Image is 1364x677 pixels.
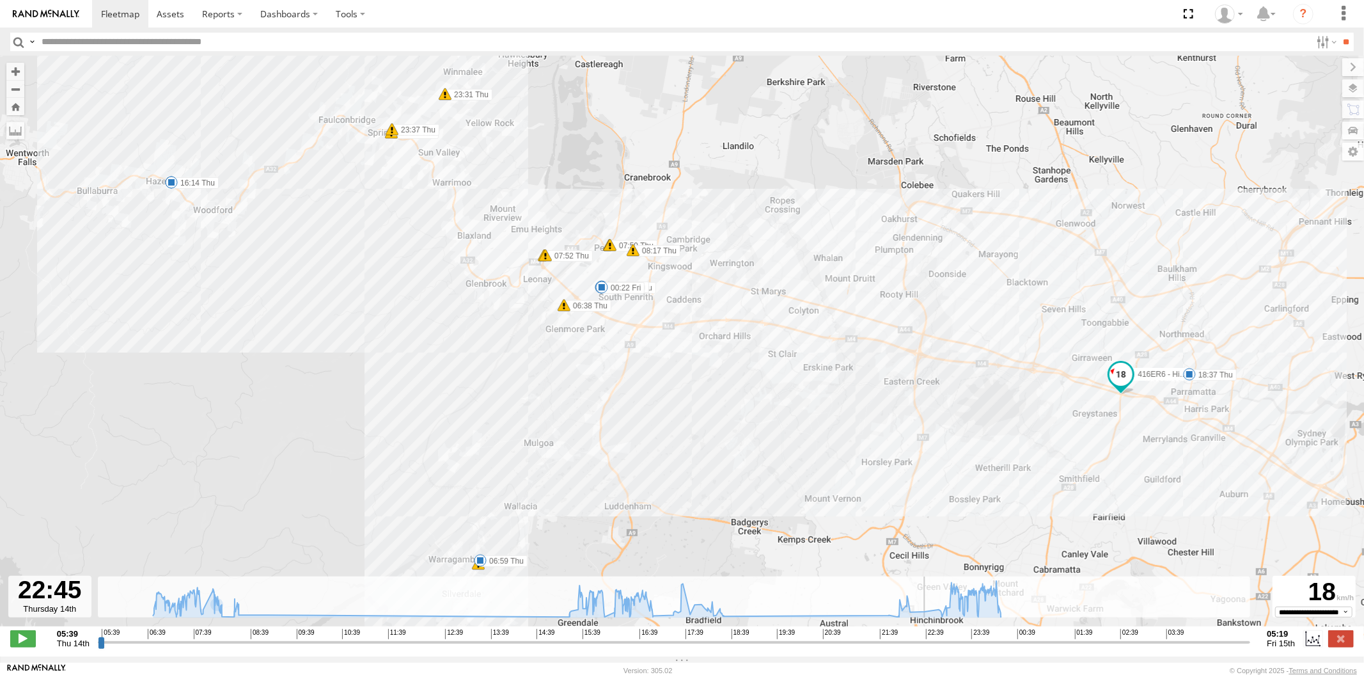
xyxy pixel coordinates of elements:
span: 20:39 [823,629,841,639]
span: 13:39 [491,629,509,639]
span: 22:39 [926,629,944,639]
span: 18:39 [732,629,749,639]
label: 06:59 Thu [480,555,528,567]
span: 15:39 [583,629,600,639]
label: 00:22 Fri [602,282,645,294]
span: 02:39 [1120,629,1138,639]
label: 16:14 Thu [171,177,219,189]
i: ? [1293,4,1313,24]
span: 14:39 [537,629,554,639]
span: 03:39 [1166,629,1184,639]
span: 06:39 [148,629,166,639]
span: 17:39 [686,629,703,639]
label: 08:17 Thu [633,245,680,257]
span: 10:39 [342,629,360,639]
label: Play/Stop [10,630,36,647]
div: Theresa Ardrey [1211,4,1248,24]
span: 08:39 [251,629,269,639]
span: 00:39 [1017,629,1035,639]
label: 23:09 Thu [602,282,649,293]
label: 07:59 Thu [610,240,657,251]
label: 08:21 Thu [609,282,656,294]
div: Version: 305.02 [623,667,672,674]
label: Measure [6,122,24,139]
span: 16:39 [639,629,657,639]
div: 8 [472,557,485,570]
label: 23:31 Thu [445,89,492,100]
span: 21:39 [880,629,898,639]
span: Thu 14th Aug 2025 [57,639,90,648]
label: Close [1328,630,1354,647]
label: 23:37 Thu [392,124,439,136]
strong: 05:19 [1267,629,1295,639]
label: 18:37 Thu [1189,369,1237,381]
span: 19:39 [777,629,795,639]
span: Fri 15th Aug 2025 [1267,639,1295,648]
span: 09:39 [297,629,315,639]
span: 07:39 [194,629,212,639]
img: rand-logo.svg [13,10,79,19]
span: 01:39 [1075,629,1093,639]
span: 12:39 [445,629,463,639]
label: 06:38 Thu [564,300,611,312]
a: Terms and Conditions [1289,667,1357,674]
strong: 05:39 [57,629,90,639]
span: 11:39 [388,629,406,639]
span: 23:39 [971,629,989,639]
div: © Copyright 2025 - [1230,667,1357,674]
span: 05:39 [102,629,120,639]
div: 18 [1274,578,1354,607]
button: Zoom in [6,63,24,80]
a: Visit our Website [7,664,66,677]
label: Map Settings [1342,143,1364,161]
span: 416ER6 - HiAce [1138,370,1193,379]
button: Zoom Home [6,98,24,115]
label: Search Query [27,33,37,51]
button: Zoom out [6,80,24,98]
label: 07:52 Thu [545,250,593,262]
label: Search Filter Options [1312,33,1339,51]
